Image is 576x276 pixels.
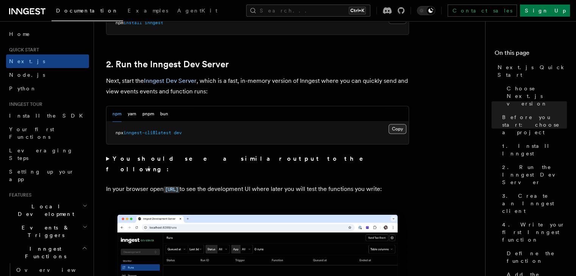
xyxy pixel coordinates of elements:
button: bun [160,106,168,122]
a: Home [6,27,89,41]
span: Before you start: choose a project [502,113,567,136]
code: [URL] [164,186,180,193]
a: Install the SDK [6,109,89,122]
a: Python [6,82,89,95]
a: Inngest Dev Server [144,77,197,84]
a: Examples [123,2,173,20]
a: 2. Run the Inngest Dev Server [106,59,229,70]
a: 3. Create an Inngest client [499,189,567,218]
span: Next.js [9,58,45,64]
button: Events & Triggers [6,221,89,242]
span: AgentKit [177,8,217,14]
a: [URL] [164,185,180,192]
span: Overview [16,267,94,273]
strong: You should see a similar output to the following: [106,155,374,173]
span: Your first Functions [9,126,54,140]
a: Contact sales [448,5,517,17]
span: inngest [145,20,163,25]
a: Setting up your app [6,165,89,186]
button: Toggle dark mode [417,6,435,15]
span: 2. Run the Inngest Dev Server [502,163,567,186]
button: yarn [128,106,136,122]
span: 4. Write your first Inngest function [502,221,567,243]
h4: On this page [495,48,567,60]
p: Next, start the , which is a fast, in-memory version of Inngest where you can quickly send and vi... [106,76,409,97]
span: Next.js Quick Start [498,64,567,79]
summary: You should see a similar output to the following: [106,154,409,175]
span: install [123,20,142,25]
a: Choose Next.js version [504,82,567,110]
span: Install the SDK [9,113,87,119]
span: Inngest tour [6,101,42,107]
a: Node.js [6,68,89,82]
kbd: Ctrl+K [349,7,366,14]
button: pnpm [142,106,154,122]
span: Quick start [6,47,39,53]
button: Search...Ctrl+K [246,5,370,17]
a: Your first Functions [6,122,89,144]
span: Inngest Functions [6,245,82,260]
p: In your browser open to see the development UI where later you will test the functions you write: [106,184,409,195]
a: Next.js Quick Start [495,60,567,82]
span: Documentation [56,8,119,14]
span: Python [9,85,37,91]
span: npx [116,130,123,135]
span: Setting up your app [9,169,74,182]
span: Home [9,30,30,38]
a: Documentation [52,2,123,21]
span: Features [6,192,31,198]
span: Leveraging Steps [9,147,73,161]
button: npm [112,106,122,122]
a: Next.js [6,54,89,68]
a: 1. Install Inngest [499,139,567,160]
span: dev [174,130,182,135]
span: Node.js [9,72,45,78]
span: Local Development [6,203,83,218]
a: Leveraging Steps [6,144,89,165]
span: npm [116,20,123,25]
button: Inngest Functions [6,242,89,263]
span: Define the function [507,250,567,265]
span: inngest-cli@latest [123,130,171,135]
span: Examples [128,8,168,14]
button: Local Development [6,200,89,221]
a: AgentKit [173,2,222,20]
a: 2. Run the Inngest Dev Server [499,160,567,189]
a: Define the function [504,247,567,268]
span: 3. Create an Inngest client [502,192,567,215]
span: 1. Install Inngest [502,142,567,157]
span: Choose Next.js version [507,85,567,107]
span: Events & Triggers [6,224,83,239]
a: 4. Write your first Inngest function [499,218,567,247]
a: Sign Up [520,5,570,17]
a: Before you start: choose a project [499,110,567,139]
button: Copy [389,124,406,134]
